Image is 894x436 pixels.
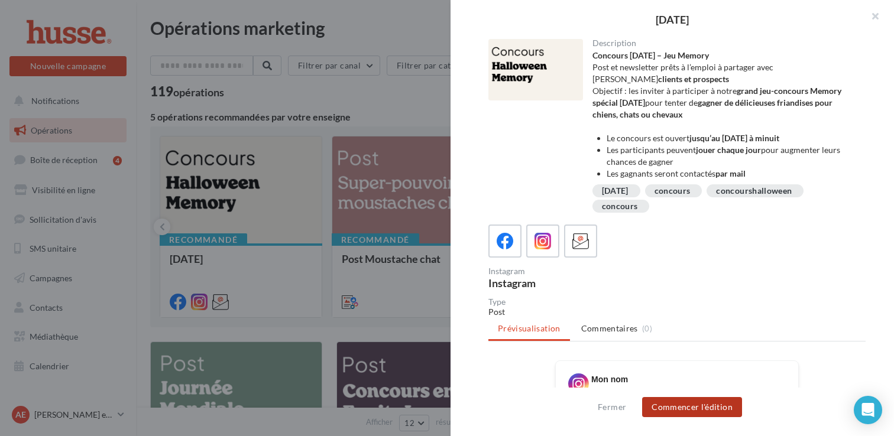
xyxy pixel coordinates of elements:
[689,133,779,143] strong: jusqu’au [DATE] à minuit
[642,397,742,417] button: Commencer l'édition
[655,187,691,196] div: concours
[592,86,841,108] strong: grand jeu-concours Memory spécial [DATE]
[593,400,631,414] button: Fermer
[602,187,629,196] div: [DATE]
[715,168,746,178] strong: par mail
[488,267,672,275] div: Instagram
[581,323,638,334] span: Commentaires
[696,145,761,155] strong: jouer chaque jour
[607,168,857,180] li: Les gagnants seront contactés
[854,396,882,424] div: Open Intercom Messenger
[592,97,833,119] strong: gagner de délicieuses friandises pour chiens, chats ou chevaux
[488,298,866,306] div: Type
[716,187,792,196] div: concourshalloween
[607,144,857,168] li: Les participants peuvent pour augmenter leurs chances de gagner
[658,74,729,84] strong: clients et prospects
[488,278,672,288] div: Instagram
[592,39,857,47] div: Description
[469,14,875,25] div: [DATE]
[607,132,857,144] li: Le concours est ouvert
[602,202,638,211] div: concours
[488,306,866,318] div: Post
[592,50,857,180] div: Post et newsletter prêts à l’emploi à partager avec [PERSON_NAME] Objectif : les inviter à partic...
[591,373,628,385] div: Mon nom
[592,50,709,60] strong: Concours [DATE] – Jeu Memory
[642,324,652,333] span: (0)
